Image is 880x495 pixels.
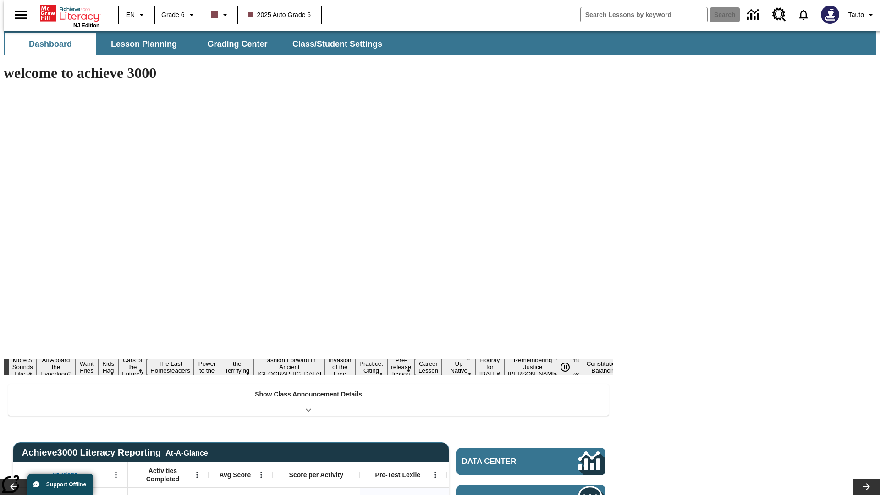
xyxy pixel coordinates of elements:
span: EN [126,10,135,20]
span: Data Center [462,457,548,466]
a: Home [40,4,99,22]
span: Avg Score [219,471,251,479]
button: Slide 2 All Aboard the Hyperloop? [37,355,75,379]
span: Support Offline [46,481,86,488]
button: Select a new avatar [815,3,845,27]
span: Dashboard [29,39,72,49]
div: SubNavbar [4,33,390,55]
input: search field [581,7,707,22]
button: Open Menu [109,468,123,482]
button: Open Menu [190,468,204,482]
div: Home [40,3,99,28]
span: Score per Activity [289,471,344,479]
button: Class/Student Settings [285,33,390,55]
a: Notifications [792,3,815,27]
button: Profile/Settings [845,6,880,23]
button: Grading Center [192,33,283,55]
button: Slide 5 Cars of the Future? [118,355,147,379]
button: Slide 1 More S Sounds Like Z [9,355,37,379]
div: Pause [556,359,583,375]
span: NJ Edition [73,22,99,28]
span: Tauto [848,10,864,20]
button: Slide 12 Pre-release lesson [387,355,415,379]
div: SubNavbar [4,31,876,55]
button: Slide 14 Cooking Up Native Traditions [442,352,476,382]
button: Slide 11 Mixed Practice: Citing Evidence [355,352,388,382]
button: Pause [556,359,574,375]
button: Open side menu [7,1,34,28]
button: Slide 15 Hooray for Constitution Day! [476,355,504,379]
button: Slide 4 Dirty Jobs Kids Had To Do [98,345,118,389]
div: At-A-Glance [165,447,208,457]
button: Slide 18 The Constitution's Balancing Act [583,352,627,382]
button: Dashboard [5,33,96,55]
button: Slide 13 Career Lesson [415,359,442,375]
span: Grading Center [207,39,267,49]
span: Lesson Planning [111,39,177,49]
button: Slide 3 Do You Want Fries With That? [75,345,98,389]
button: Lesson Planning [98,33,190,55]
span: Class/Student Settings [292,39,382,49]
span: Achieve3000 Literacy Reporting [22,447,208,458]
button: Language: EN, Select a language [122,6,151,23]
img: Avatar [821,5,839,24]
div: Show Class Announcement Details [8,384,609,416]
a: Resource Center, Will open in new tab [767,2,792,27]
button: Slide 16 Remembering Justice O'Connor [504,355,562,379]
h1: welcome to achieve 3000 [4,65,613,82]
button: Open Menu [429,468,442,482]
span: Activities Completed [132,467,193,483]
p: Show Class Announcement Details [255,390,362,399]
span: Student [53,471,77,479]
button: Slide 8 Attack of the Terrifying Tomatoes [220,352,254,382]
button: Lesson carousel, Next [852,478,880,495]
span: Grade 6 [161,10,185,20]
a: Data Center [456,448,605,475]
button: Slide 9 Fashion Forward in Ancient Rome [254,355,325,379]
button: Slide 10 The Invasion of the Free CD [325,348,355,385]
a: Data Center [742,2,767,27]
span: Pre-Test Lexile [375,471,421,479]
button: Open Menu [254,468,268,482]
button: Grade: Grade 6, Select a grade [158,6,201,23]
button: Support Offline [27,474,93,495]
button: Slide 6 The Last Homesteaders [147,359,194,375]
button: Class color is dark brown. Change class color [207,6,234,23]
span: 2025 Auto Grade 6 [248,10,311,20]
button: Slide 7 Solar Power to the People [194,352,220,382]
